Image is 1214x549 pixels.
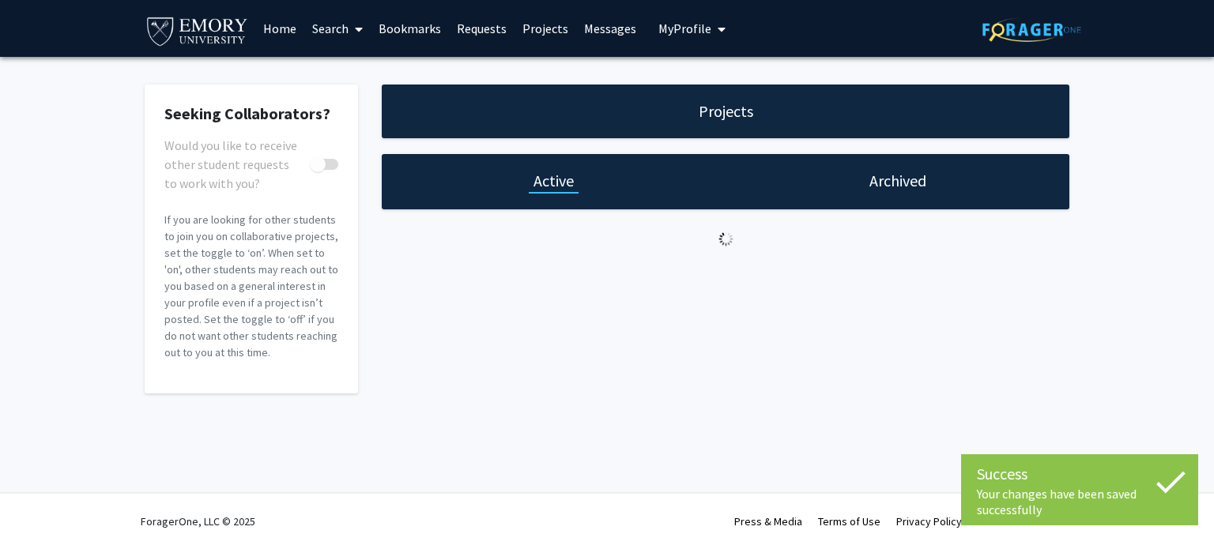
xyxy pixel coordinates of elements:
a: Requests [449,1,515,56]
h1: Active [533,170,574,192]
a: Press & Media [734,514,802,528]
p: If you are looking for other students to join you on collaborative projects, set the toggle to ‘o... [164,212,338,361]
h2: Seeking Collaborators? [164,104,338,123]
iframe: Chat [12,478,67,537]
img: ForagerOne Logo [982,17,1081,42]
h1: Archived [869,170,926,192]
a: Bookmarks [371,1,449,56]
span: My Profile [658,21,711,36]
div: Success [977,462,1182,486]
a: Home [255,1,304,56]
a: Privacy Policy [896,514,962,528]
a: Search [304,1,371,56]
div: Your changes have been saved successfully [977,486,1182,517]
a: Messages [576,1,644,56]
img: Loading [712,225,740,253]
a: Projects [515,1,576,56]
div: ForagerOne, LLC © 2025 [141,494,255,549]
img: Emory University Logo [145,13,250,48]
a: Terms of Use [818,514,880,528]
span: Would you like to receive other student requests to work with you? [164,136,303,193]
h1: Projects [699,100,753,122]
